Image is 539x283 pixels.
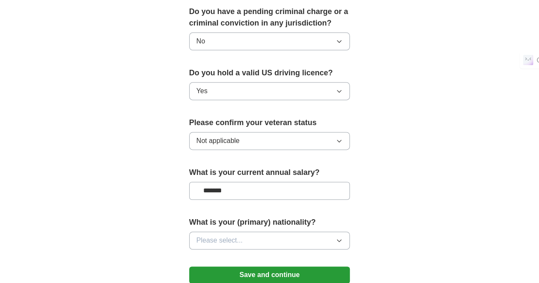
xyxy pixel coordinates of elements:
[189,132,350,150] button: Not applicable
[189,67,350,79] label: Do you hold a valid US driving licence?
[189,82,350,100] button: Yes
[189,167,350,178] label: What is your current annual salary?
[189,217,350,228] label: What is your (primary) nationality?
[189,6,350,29] label: Do you have a pending criminal charge or a criminal conviction in any jurisdiction?
[189,117,350,129] label: Please confirm your veteran status
[196,86,208,96] span: Yes
[196,235,243,246] span: Please select...
[196,136,239,146] span: Not applicable
[189,232,350,249] button: Please select...
[196,36,205,46] span: No
[189,32,350,50] button: No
